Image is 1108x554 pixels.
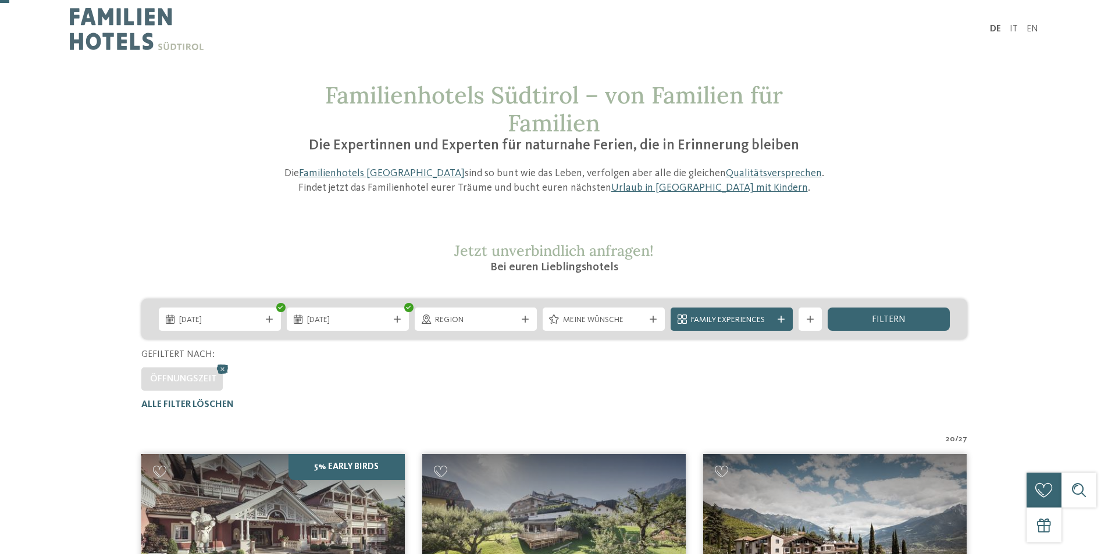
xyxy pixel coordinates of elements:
[307,314,389,326] span: [DATE]
[141,400,234,409] span: Alle Filter löschen
[309,138,799,153] span: Die Expertinnen und Experten für naturnahe Ferien, die in Erinnerung bleiben
[490,262,618,273] span: Bei euren Lieblingshotels
[946,434,955,445] span: 20
[454,241,654,260] span: Jetzt unverbindlich anfragen!
[563,314,644,326] span: Meine Wünsche
[990,24,1001,34] a: DE
[955,434,959,445] span: /
[726,168,822,178] a: Qualitätsversprechen
[691,314,772,326] span: Family Experiences
[150,374,217,384] span: Öffnungszeit
[435,314,516,326] span: Region
[299,168,465,178] a: Familienhotels [GEOGRAPHIC_DATA]
[325,80,783,138] span: Familienhotels Südtirol – von Familien für Familien
[1027,24,1038,34] a: EN
[959,434,967,445] span: 27
[278,166,831,195] p: Die sind so bunt wie das Leben, verfolgen aber alle die gleichen . Findet jetzt das Familienhotel...
[872,315,906,324] span: filtern
[179,314,261,326] span: [DATE]
[141,350,215,359] span: Gefiltert nach:
[611,183,808,193] a: Urlaub in [GEOGRAPHIC_DATA] mit Kindern
[1010,24,1018,34] a: IT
